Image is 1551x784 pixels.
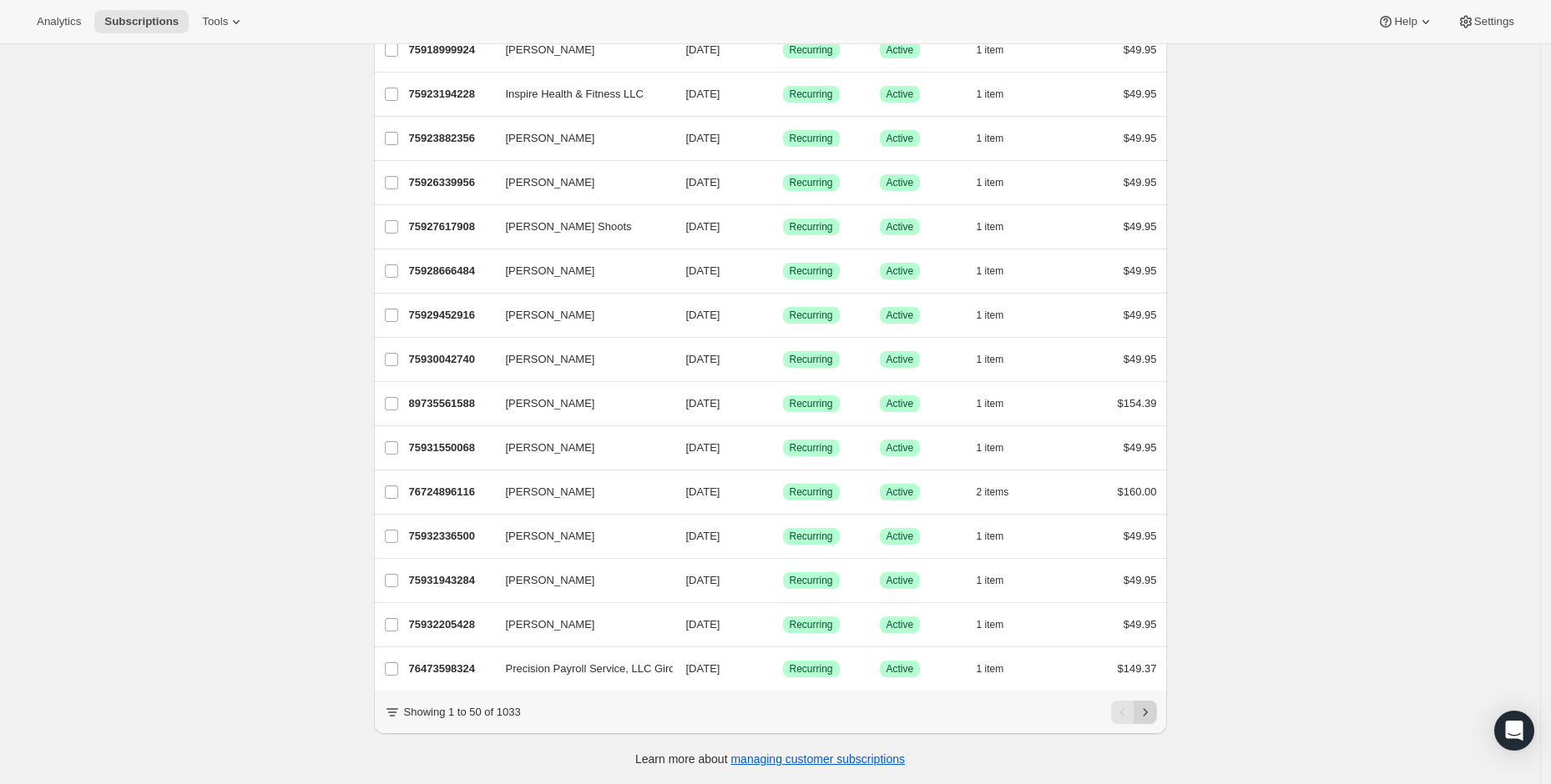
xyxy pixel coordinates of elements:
div: 75931550068[PERSON_NAME][DATE]SuccessRecurringSuccessActive1 item$49.95 [409,436,1157,460]
div: 75929452916[PERSON_NAME][DATE]SuccessRecurringSuccessActive1 item$49.95 [409,304,1157,327]
button: [PERSON_NAME] [496,169,663,196]
span: Recurring [790,176,833,189]
p: 75929452916 [409,307,493,324]
span: [DATE] [686,132,720,144]
p: 75931943284 [409,572,493,589]
span: Recurring [790,88,833,101]
span: $49.95 [1124,132,1157,144]
button: [PERSON_NAME] Shoots [496,214,663,240]
div: 75931943284[PERSON_NAME][DATE]SuccessRecurringSuccessActive1 item$49.95 [409,569,1157,592]
button: 1 item [977,38,1023,62]
button: [PERSON_NAME] [496,258,663,284]
span: [DATE] [686,309,720,321]
span: [DATE] [686,88,720,100]
button: [PERSON_NAME] [496,125,663,152]
span: [PERSON_NAME] [506,528,595,545]
span: $154.39 [1118,397,1157,410]
span: [DATE] [686,574,720,586]
div: 75923194228Inspire Health & Fitness LLC[DATE]SuccessRecurringSuccessActive1 item$49.95 [409,83,1157,106]
p: 75918999924 [409,42,493,58]
p: 76473598324 [409,661,493,677]
span: Active [887,264,914,278]
p: 75923882356 [409,130,493,147]
div: 89735561588[PERSON_NAME][DATE]SuccessRecurringSuccessActive1 item$154.39 [409,392,1157,415]
button: [PERSON_NAME] [496,390,663,417]
span: Active [887,309,914,322]
span: 1 item [977,176,1004,189]
button: [PERSON_NAME] [496,611,663,638]
button: Inspire Health & Fitness LLC [496,81,663,108]
span: 1 item [977,220,1004,234]
button: [PERSON_NAME] [496,435,663,461]
button: 1 item [977,215,1023,239]
span: Recurring [790,574,833,587]
span: 1 item [977,441,1004,455]
span: Recurring [790,220,833,234]
span: Tools [202,15,228,28]
span: Active [887,574,914,587]
span: 1 item [977,530,1004,543]
button: Subscriptions [94,10,189,33]
p: 75927617908 [409,219,493,235]
p: 75930042740 [409,351,493,368]
span: [PERSON_NAME] [506,395,595,412]
span: $49.95 [1124,618,1157,631]
span: Active [887,441,914,455]
span: Recurring [790,43,833,57]
span: $49.95 [1124,309,1157,321]
button: 2 items [977,480,1028,504]
span: Active [887,220,914,234]
span: [DATE] [686,353,720,365]
span: [PERSON_NAME] Shoots [506,219,632,235]
span: Active [887,132,914,145]
span: $49.95 [1124,574,1157,586]
button: 1 item [977,259,1023,283]
button: 1 item [977,657,1023,681]
span: [DATE] [686,530,720,542]
span: 1 item [977,309,1004,322]
button: [PERSON_NAME] [496,523,663,550]
span: [DATE] [686,176,720,188]
p: 89735561588 [409,395,493,412]
span: [DATE] [686,618,720,631]
nav: Pagination [1111,701,1157,724]
span: [DATE] [686,220,720,233]
span: Active [887,43,914,57]
span: [DATE] [686,397,720,410]
span: [PERSON_NAME] [506,351,595,368]
div: 75932205428[PERSON_NAME][DATE]SuccessRecurringSuccessActive1 item$49.95 [409,613,1157,636]
span: 1 item [977,574,1004,587]
button: 1 item [977,569,1023,592]
span: Active [887,530,914,543]
span: $149.37 [1118,662,1157,675]
button: [PERSON_NAME] [496,302,663,329]
span: 1 item [977,43,1004,57]
a: managing customer subscriptions [730,752,905,766]
span: [DATE] [686,264,720,277]
button: Next [1134,701,1157,724]
span: Recurring [790,441,833,455]
span: $49.95 [1124,353,1157,365]
span: Recurring [790,618,833,631]
span: 1 item [977,88,1004,101]
button: 1 item [977,171,1023,194]
span: Active [887,88,914,101]
p: 75932336500 [409,528,493,545]
div: 75918999924[PERSON_NAME][DATE]SuccessRecurringSuccessActive1 item$49.95 [409,38,1157,62]
span: Active [887,353,914,366]
span: Subscriptions [104,15,179,28]
button: 1 item [977,348,1023,371]
span: [PERSON_NAME] [506,42,595,58]
span: Inspire Health & Fitness LLC [506,86,644,103]
div: 75930042740[PERSON_NAME][DATE]SuccessRecurringSuccessActive1 item$49.95 [409,348,1157,371]
span: 2 items [977,485,1009,499]
span: [PERSON_NAME] [506,174,595,191]
span: $49.95 [1124,441,1157,454]
span: Recurring [790,309,833,322]
button: Precision Payroll Service, LLC Girdlestone [496,656,663,682]
span: Active [887,662,914,676]
p: 75932205428 [409,616,493,633]
button: 1 item [977,127,1023,150]
p: 75926339956 [409,174,493,191]
span: Settings [1474,15,1514,28]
